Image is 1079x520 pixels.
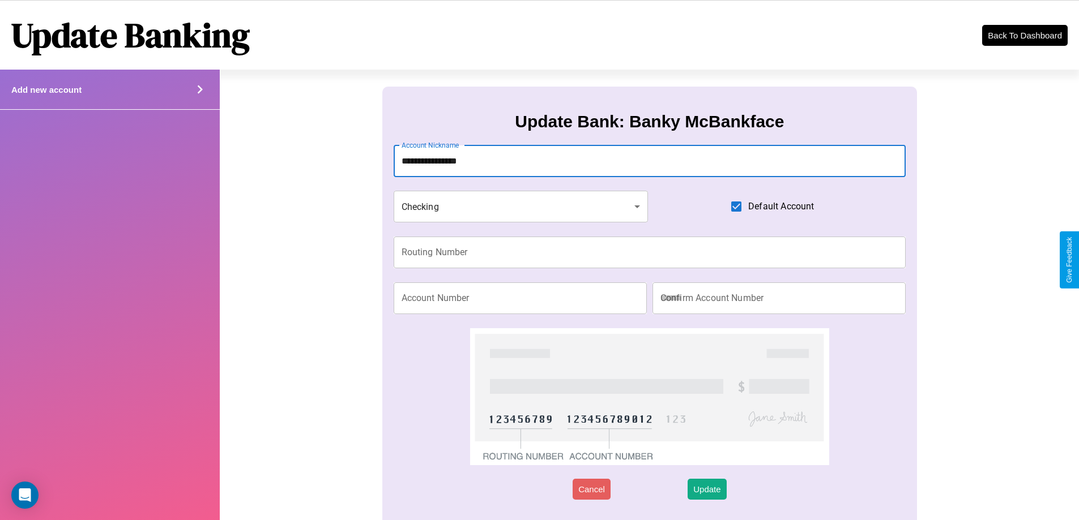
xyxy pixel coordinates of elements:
button: Update [688,479,726,500]
div: Checking [394,191,649,222]
img: check [470,328,829,465]
h4: Add new account [11,85,82,94]
h3: Update Bank: Banky McBankface [515,112,784,131]
span: Default Account [748,200,814,213]
label: Account Nickname [402,140,459,150]
button: Cancel [573,479,611,500]
button: Back To Dashboard [982,25,1068,46]
div: Give Feedback [1065,237,1073,283]
div: Open Intercom Messenger [11,482,39,509]
h1: Update Banking [11,12,250,58]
